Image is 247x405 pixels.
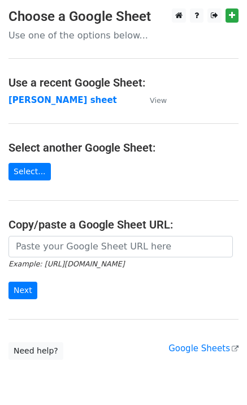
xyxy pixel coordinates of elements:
h4: Copy/paste a Google Sheet URL: [8,218,239,231]
p: Use one of the options below... [8,29,239,41]
h3: Choose a Google Sheet [8,8,239,25]
h4: Select another Google Sheet: [8,141,239,154]
a: Select... [8,163,51,180]
a: View [138,95,167,105]
a: Need help? [8,342,63,360]
h4: Use a recent Google Sheet: [8,76,239,89]
input: Next [8,282,37,299]
a: [PERSON_NAME] sheet [8,95,117,105]
input: Paste your Google Sheet URL here [8,236,233,257]
a: Google Sheets [168,343,239,354]
small: Example: [URL][DOMAIN_NAME] [8,260,124,268]
small: View [150,96,167,105]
